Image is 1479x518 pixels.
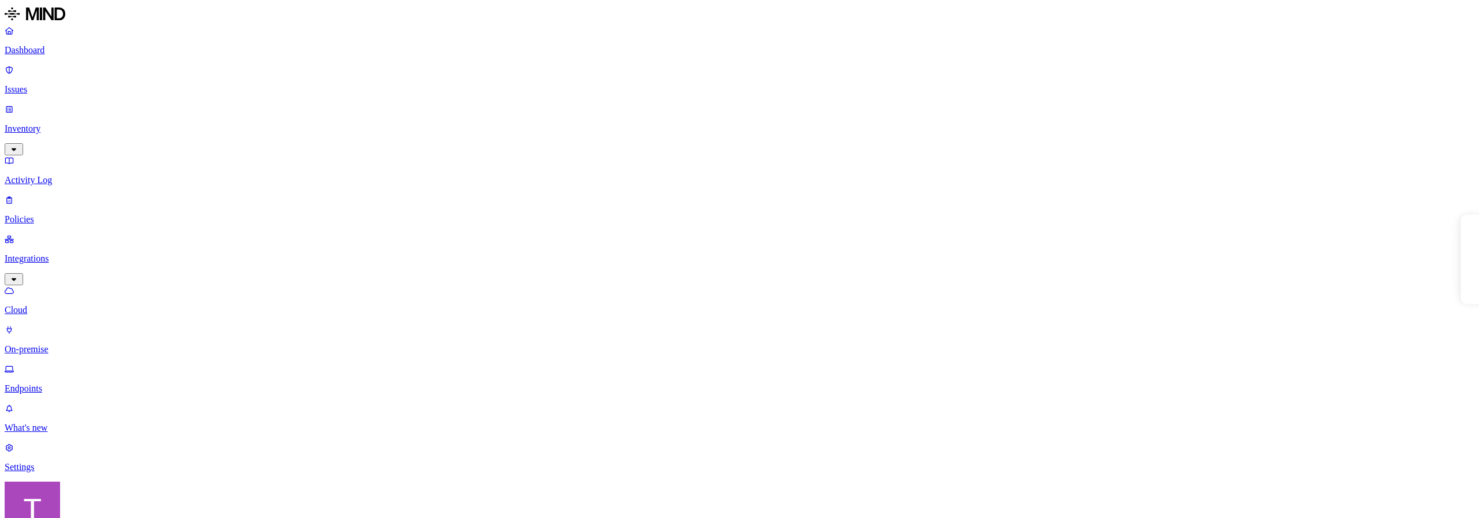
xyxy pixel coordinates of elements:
p: Inventory [5,124,1474,134]
a: Inventory [5,104,1474,154]
a: On-premise [5,325,1474,355]
a: Settings [5,442,1474,472]
a: Issues [5,65,1474,95]
a: MIND [5,5,1474,25]
p: Policies [5,214,1474,225]
img: MIND [5,5,65,23]
a: Cloud [5,285,1474,315]
p: Integrations [5,254,1474,264]
p: Settings [5,462,1474,472]
a: What's new [5,403,1474,433]
p: Cloud [5,305,1474,315]
p: Issues [5,84,1474,95]
p: Endpoints [5,383,1474,394]
a: Policies [5,195,1474,225]
a: Activity Log [5,155,1474,185]
p: Activity Log [5,175,1474,185]
a: Integrations [5,234,1474,284]
p: What's new [5,423,1474,433]
a: Endpoints [5,364,1474,394]
p: Dashboard [5,45,1474,55]
a: Dashboard [5,25,1474,55]
p: On-premise [5,344,1474,355]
